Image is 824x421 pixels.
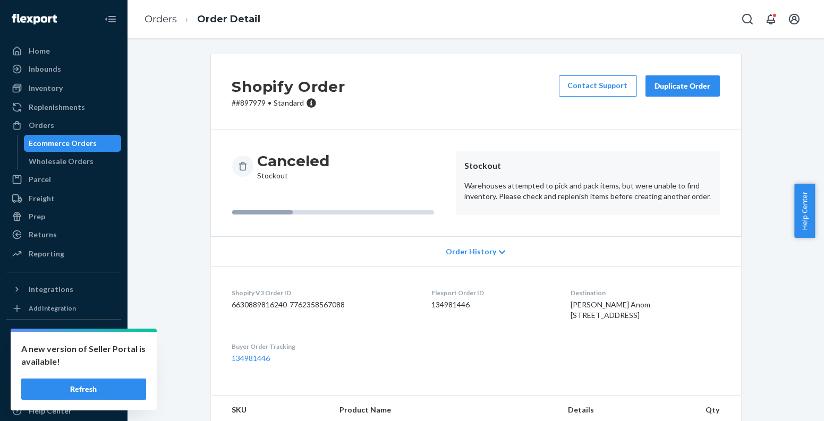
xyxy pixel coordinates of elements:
p: A new version of Seller Portal is available! [21,342,146,368]
div: Returns [29,229,57,240]
dt: Destination [571,288,720,297]
a: Wholesale Orders [24,153,122,170]
div: Integrations [29,284,73,295]
div: Reporting [29,248,64,259]
div: Parcel [29,174,51,185]
span: Standard [274,98,304,107]
dt: Shopify V3 Order ID [232,288,415,297]
div: Duplicate Order [655,81,711,91]
a: Add Integration [6,302,121,315]
div: Prep [29,211,45,222]
div: Replenishments [29,102,85,113]
a: 134981446 [232,354,270,363]
button: Open notifications [760,8,781,30]
a: Orders [6,117,121,134]
div: Home [29,46,50,56]
div: Orders [29,120,54,131]
button: Open account menu [784,8,805,30]
header: Stockout [464,160,711,172]
dt: Buyer Order Tracking [232,342,415,351]
a: Inventory [6,80,121,97]
a: Help Center [6,402,121,419]
a: Inbounds [6,61,121,78]
div: Help Center [29,406,72,416]
ol: breadcrumbs [136,4,269,35]
p: Warehouses attempted to pick and pack items, but were unable to find inventory. Please check and ... [464,181,711,202]
a: Home [6,42,121,59]
span: [PERSON_NAME] Anom [STREET_ADDRESS] [571,300,650,320]
span: Order History [446,246,496,257]
dd: 6630889816240-7762358567088 [232,299,415,310]
a: Reporting [6,245,121,262]
div: Ecommerce Orders [29,138,97,149]
a: Replenishments [6,99,121,116]
a: Contact Support [559,75,637,97]
a: Parcel [6,171,121,188]
a: Prep [6,208,121,225]
div: Wholesale Orders [29,156,94,167]
dd: 134981446 [431,299,554,310]
p: # #897979 [232,98,345,108]
button: Duplicate Order [645,75,720,97]
button: Integrations [6,281,121,298]
button: Close Navigation [100,8,121,30]
button: Refresh [21,379,146,400]
button: Open Search Box [737,8,758,30]
button: Fast Tags [6,328,121,345]
div: Stockout [258,151,330,181]
a: Talk to Support [6,384,121,401]
span: • [268,98,272,107]
div: Add Integration [29,304,76,313]
div: Inbounds [29,64,61,74]
h3: Canceled [258,151,330,170]
a: Settings [6,366,121,383]
h2: Shopify Order [232,75,345,98]
img: Flexport logo [12,14,57,24]
dt: Flexport Order ID [431,288,554,297]
a: Orders [145,13,177,25]
button: Help Center [794,184,815,238]
a: Order Detail [197,13,260,25]
div: Freight [29,193,55,204]
a: Ecommerce Orders [24,135,122,152]
a: Returns [6,226,121,243]
a: Add Fast Tag [6,349,121,362]
a: Freight [6,190,121,207]
div: Inventory [29,83,63,93]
